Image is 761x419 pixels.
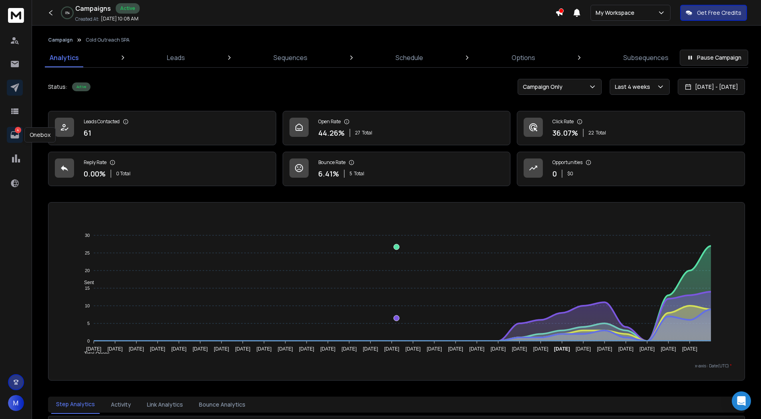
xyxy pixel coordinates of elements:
[87,321,90,326] tspan: 5
[116,3,140,14] div: Active
[517,152,745,186] a: Opportunities0$0
[269,48,312,67] a: Sequences
[278,346,293,352] tspan: [DATE]
[48,111,276,145] a: Leads Contacted61
[320,346,335,352] tspan: [DATE]
[214,346,229,352] tspan: [DATE]
[512,53,535,62] p: Options
[596,9,638,17] p: My Workspace
[523,83,566,91] p: Campaign Only
[106,396,136,413] button: Activity
[171,346,187,352] tspan: [DATE]
[257,346,272,352] tspan: [DATE]
[78,351,110,357] span: Total Opens
[640,346,655,352] tspan: [DATE]
[51,395,100,414] button: Step Analytics
[283,152,511,186] a: Bounce Rate6.41%5Total
[84,159,106,166] p: Reply Rate
[491,346,506,352] tspan: [DATE]
[512,346,527,352] tspan: [DATE]
[107,346,122,352] tspan: [DATE]
[318,159,345,166] p: Bounce Rate
[85,251,90,255] tspan: 25
[697,9,741,17] p: Get Free Credits
[318,127,345,138] p: 44.26 %
[427,346,442,352] tspan: [DATE]
[61,363,732,369] p: x-axis : Date(UTC)
[448,346,463,352] tspan: [DATE]
[50,53,79,62] p: Analytics
[517,111,745,145] a: Click Rate36.07%22Total
[84,118,120,125] p: Leads Contacted
[354,170,364,177] span: Total
[682,346,697,352] tspan: [DATE]
[618,346,634,352] tspan: [DATE]
[680,50,748,66] button: Pause Campaign
[552,159,582,166] p: Opportunities
[615,83,653,91] p: Last 4 weeks
[87,339,90,343] tspan: 0
[8,395,24,411] button: M
[349,170,352,177] span: 5
[86,346,101,352] tspan: [DATE]
[72,82,90,91] div: Active
[45,48,84,67] a: Analytics
[384,346,400,352] tspan: [DATE]
[363,346,378,352] tspan: [DATE]
[85,303,90,308] tspan: 10
[142,396,188,413] button: Link Analytics
[235,346,250,352] tspan: [DATE]
[86,37,130,43] p: Cold Outreach SPA
[618,48,673,67] a: Subsequences
[85,268,90,273] tspan: 20
[48,83,67,91] p: Status:
[24,127,56,142] div: Onebox
[116,170,131,177] p: 0 Total
[75,16,99,22] p: Created At:
[48,152,276,186] a: Reply Rate0.00%0 Total
[318,118,341,125] p: Open Rate
[129,346,144,352] tspan: [DATE]
[84,168,106,179] p: 0.00 %
[661,346,676,352] tspan: [DATE]
[273,53,307,62] p: Sequences
[15,127,21,133] p: 4
[362,130,372,136] span: Total
[406,346,421,352] tspan: [DATE]
[732,391,751,411] div: Open Intercom Messenger
[84,127,91,138] p: 61
[533,346,548,352] tspan: [DATE]
[552,168,557,179] p: 0
[85,233,90,238] tspan: 30
[554,346,570,352] tspan: [DATE]
[588,130,594,136] span: 22
[193,346,208,352] tspan: [DATE]
[65,10,70,15] p: 0 %
[552,127,578,138] p: 36.07 %
[678,79,745,95] button: [DATE] - [DATE]
[552,118,574,125] p: Click Rate
[162,48,190,67] a: Leads
[396,53,423,62] p: Schedule
[85,286,90,291] tspan: 15
[101,16,139,22] p: [DATE] 10:08 AM
[150,346,165,352] tspan: [DATE]
[167,53,185,62] p: Leads
[48,37,73,43] button: Campaign
[507,48,540,67] a: Options
[75,4,111,13] h1: Campaigns
[623,53,669,62] p: Subsequences
[194,396,250,413] button: Bounce Analytics
[318,168,339,179] p: 6.41 %
[78,280,94,285] span: Sent
[355,130,360,136] span: 27
[567,170,573,177] p: $ 0
[391,48,428,67] a: Schedule
[596,130,606,136] span: Total
[341,346,357,352] tspan: [DATE]
[7,127,23,143] a: 4
[299,346,314,352] tspan: [DATE]
[597,346,612,352] tspan: [DATE]
[283,111,511,145] a: Open Rate44.26%27Total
